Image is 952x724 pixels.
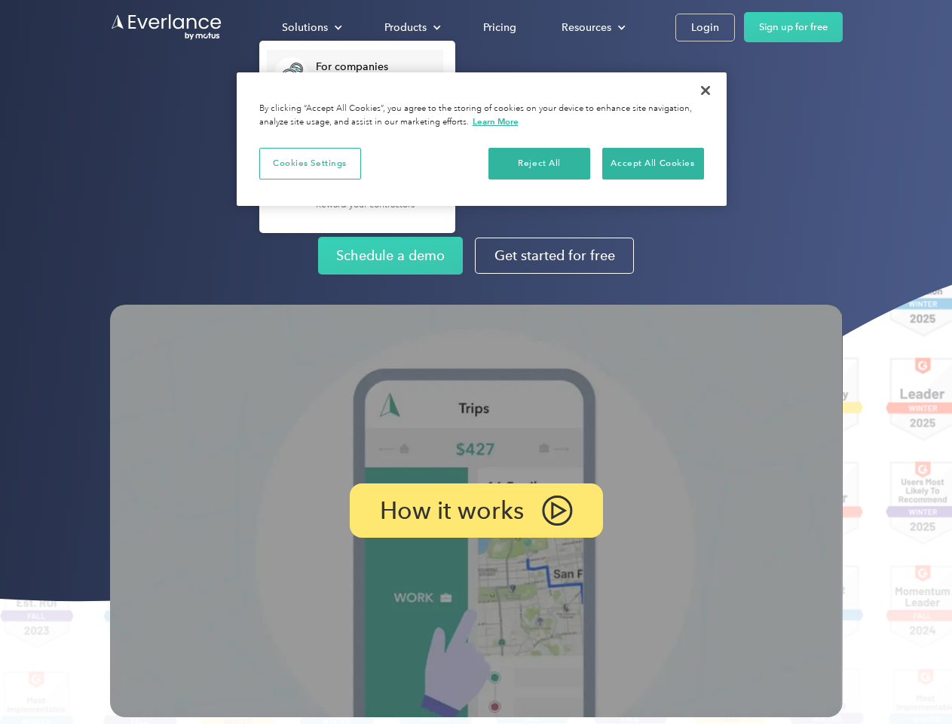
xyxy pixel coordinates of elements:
[316,60,436,75] div: For companies
[237,72,727,206] div: Privacy
[267,14,354,41] div: Solutions
[259,148,361,179] button: Cookies Settings
[488,148,590,179] button: Reject All
[691,18,719,37] div: Login
[267,50,443,99] a: For companiesEasy vehicle reimbursements
[237,72,727,206] div: Cookie banner
[473,116,519,127] a: More information about your privacy, opens in a new tab
[259,41,455,233] nav: Solutions
[110,13,223,41] a: Go to homepage
[562,18,611,37] div: Resources
[475,238,634,274] a: Get started for free
[318,237,463,275] a: Schedule a demo
[744,12,843,42] a: Sign up for free
[282,18,328,37] div: Solutions
[384,18,427,37] div: Products
[689,74,722,107] button: Close
[546,14,638,41] div: Resources
[483,18,516,37] div: Pricing
[602,148,704,179] button: Accept All Cookies
[369,14,453,41] div: Products
[675,14,735,41] a: Login
[111,90,187,121] input: Submit
[468,14,531,41] a: Pricing
[259,103,704,129] div: By clicking “Accept All Cookies”, you agree to the storing of cookies on your device to enhance s...
[380,502,524,520] p: How it works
